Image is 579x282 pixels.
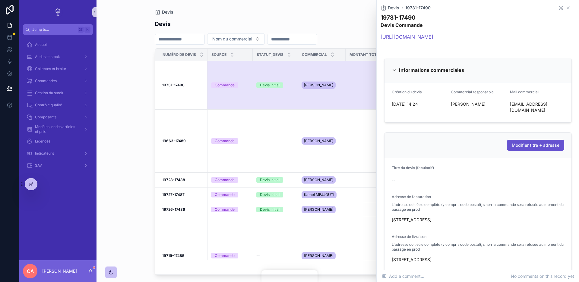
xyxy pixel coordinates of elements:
[260,207,280,212] div: Devis initial
[162,178,204,182] a: 19728-17488
[215,82,235,88] div: Commande
[392,165,434,170] span: Titre du devis (facultatif)
[162,139,186,143] strong: 19663-17489
[392,217,564,223] span: [STREET_ADDRESS]
[382,273,424,279] span: Add a comment...
[162,139,204,143] a: 19663-17489
[451,101,505,107] span: [PERSON_NAME]
[302,205,342,214] a: [PERSON_NAME]
[388,5,399,11] span: Devis
[162,192,204,197] a: 19727-17487
[349,83,397,88] a: €12,720.00
[304,139,333,143] span: [PERSON_NAME]
[215,192,235,197] div: Commande
[155,9,173,15] a: Devis
[23,75,93,86] a: Commandes
[256,253,260,258] span: --
[215,253,235,258] div: Commande
[155,20,171,28] h1: Devis
[349,139,397,143] a: €1,424.40
[349,253,397,258] a: €1,618.80
[35,139,50,144] span: Licences
[304,207,333,212] span: [PERSON_NAME]
[162,178,185,182] strong: 19728-17488
[256,177,294,183] a: Devis initial
[256,192,294,197] a: Devis initial
[392,257,564,263] span: [STREET_ADDRESS]
[53,7,63,17] img: App logo
[35,42,48,47] span: Accueil
[211,253,249,258] a: Commande
[302,190,342,200] a: Kamel MEJJOUTI
[349,178,397,182] a: €0.00
[27,268,34,275] span: CA
[85,27,90,32] span: K
[32,27,75,32] span: Jump to...
[215,177,235,183] div: Commande
[23,88,93,98] a: Gestion du stock
[392,234,426,239] span: Adresse de livraison
[451,90,494,94] span: Commercial responsable
[510,90,539,94] span: Mail commercial
[35,151,54,156] span: Indicateurs
[211,207,249,212] a: Commande
[162,83,185,87] strong: 19731-17490
[302,80,342,90] a: [PERSON_NAME]
[392,242,564,252] span: L'adresse doit être complète (y compris code postal), sinon la commande sera refusée au moment du...
[211,192,249,197] a: Commande
[405,5,431,11] a: 19731-17490
[23,51,93,62] a: Audits et stock
[302,175,342,185] a: [PERSON_NAME]
[23,100,93,111] a: Contrôle qualité
[211,138,249,144] a: Commande
[162,207,204,212] a: 19726-17486
[42,268,77,274] p: [PERSON_NAME]
[207,33,265,45] button: Select Button
[35,66,66,71] span: Collectes et broke
[392,90,422,94] span: Création du devis
[162,9,173,15] span: Devis
[215,138,235,144] div: Commande
[162,253,184,258] strong: 19719-17485
[510,101,549,113] span: [EMAIL_ADDRESS][DOMAIN_NAME]
[162,253,204,258] a: 19719-17485
[162,207,185,212] strong: 19726-17486
[23,24,93,35] button: Jump to...K
[23,160,93,171] a: SAV
[23,148,93,159] a: Indicateurs
[349,192,397,197] a: €0.00
[260,177,280,183] div: Devis initial
[162,83,204,88] a: 19731-17490
[212,36,252,42] span: Nom du commercial
[211,52,226,57] span: Source
[511,273,574,279] span: No comments on this record yet
[23,136,93,147] a: Licences
[19,35,96,260] div: scrollable content
[392,101,446,107] span: [DATE] 14:24
[35,163,42,168] span: SAV
[302,52,327,57] span: Commercial
[302,251,342,261] a: [PERSON_NAME]
[381,22,433,28] h2: Devis Commande
[162,192,185,197] strong: 19727-17487
[392,177,395,183] span: --
[392,194,431,199] span: Adresse de facturation
[350,52,390,57] span: Montant total TTC
[256,82,294,88] a: Devis initial
[304,192,334,197] span: Kamel MEJJOUTI
[211,82,249,88] a: Commande
[35,79,57,83] span: Commandes
[215,207,235,212] div: Commande
[512,142,559,148] span: Modifier titre + adresse
[35,54,60,59] span: Audits et stock
[35,91,63,95] span: Gestion du stock
[35,103,62,107] span: Contrôle qualité
[256,139,260,143] span: --
[304,253,333,258] span: [PERSON_NAME]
